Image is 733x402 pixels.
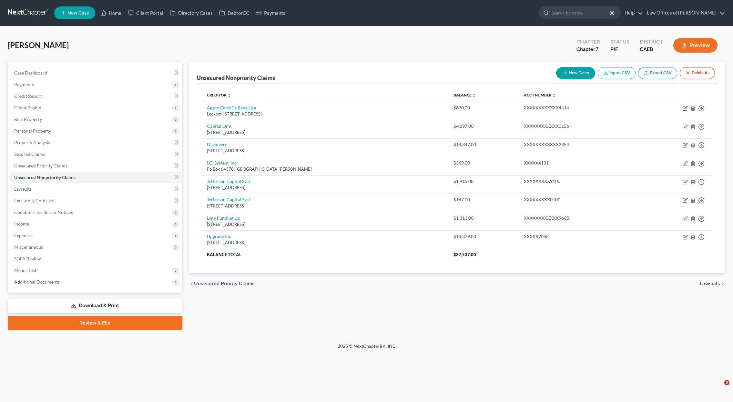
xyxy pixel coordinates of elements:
div: [STREET_ADDRESS] [207,203,443,209]
div: XXXXXXXXX0100 [524,196,632,203]
a: Credit Report [9,90,182,102]
i: unfold_more [552,94,556,97]
a: Lawsuits [9,183,182,195]
span: Lawsuits [700,281,720,286]
span: Lawsuits [14,186,32,192]
div: XXXXX4131 [524,160,632,166]
div: $1,313.00 [453,215,514,221]
span: Means Test [14,267,36,273]
th: Balance Total [202,249,448,260]
div: District [640,38,663,45]
span: Income [14,221,29,226]
a: Client Portal [125,7,167,19]
div: XXXXXXXXXXXX4414 [524,105,632,111]
a: Export CSV [638,67,677,79]
a: Jefferson Capital Syst [207,197,250,202]
div: CAEB [640,45,663,53]
div: $870.00 [453,105,514,111]
button: New Claim [556,67,595,79]
a: Unsecured Priority Claims [9,160,182,172]
span: 7 [596,46,598,52]
a: Help [621,7,643,19]
button: Delete All [680,67,715,79]
a: Property Analysis [9,137,182,148]
a: Acct Number unfold_more [524,93,556,97]
a: Balance unfold_more [453,93,476,97]
div: [STREET_ADDRESS] [207,129,443,136]
span: Additional Documents [14,279,60,285]
div: PIF [610,45,629,53]
div: XXXXXXXXXXXX0156 [524,123,632,129]
span: Codebtors Insiders & Notices [14,209,73,215]
div: Chapter [576,38,600,45]
div: Po Box 64378, [GEOGRAPHIC_DATA][PERSON_NAME] [207,166,443,172]
span: [PERSON_NAME] [8,40,69,50]
div: XXXXXXXXXXXX2354 [524,141,632,148]
div: $14,379.00 [453,233,514,240]
div: XXXXXXXXX9100 [524,178,632,185]
span: Case Dashboard [14,70,47,75]
div: Lockbox [STREET_ADDRESS] [207,111,443,117]
a: SOFA Review [9,253,182,265]
iframe: Intercom live chat [711,380,727,396]
a: DebtorCC [216,7,252,19]
a: Creditor unfold_more [207,93,231,97]
span: Unsecured Nonpriority Claims [14,175,76,180]
div: Chapter [576,45,600,53]
a: Payments [252,7,289,19]
a: Capital One [207,123,231,129]
button: Preview [673,38,718,53]
div: $14,347.00 [453,141,514,148]
span: Payments [14,82,34,87]
div: $4,197.00 [453,123,514,129]
span: Credit Report [14,93,42,99]
input: Search by name... [551,7,610,19]
span: SOFA Review [14,256,41,261]
div: 2025 © NextChapterBK, INC [183,343,551,355]
a: Download & Print [8,298,182,313]
span: Property Analysis [14,140,50,145]
div: [STREET_ADDRESS] [207,185,443,191]
a: Review & File [8,316,182,330]
a: Executory Contracts [9,195,182,206]
i: chevron_left [189,281,194,286]
button: chevron_left Unsecured Priority Claims [189,281,255,286]
a: Jefferson Capital Syst [207,178,250,184]
div: [STREET_ADDRESS] [207,148,443,154]
a: Secured Claims [9,148,182,160]
i: unfold_more [227,94,231,97]
span: Miscellaneous [14,244,43,250]
div: $147.00 [453,196,514,203]
div: [STREET_ADDRESS] [207,221,443,227]
button: Lawsuits chevron_right [700,281,725,286]
div: $1,915.00 [453,178,514,185]
span: Client Profile [14,105,41,110]
a: Unsecured Nonpriority Claims [9,172,182,183]
div: Unsecured Nonpriority Claims [197,74,275,82]
span: Personal Property [14,128,51,134]
div: XXXXX7058 [524,233,632,240]
a: Law Offices of [PERSON_NAME] [644,7,725,19]
span: Executory Contracts [14,198,56,203]
i: chevron_right [720,281,725,286]
div: [STREET_ADDRESS] [207,240,443,246]
span: Unsecured Priority Claims [194,281,255,286]
div: $369.00 [453,160,514,166]
a: Discoverc [207,142,227,147]
div: XXXXXXXXXXXX9605 [524,215,632,221]
span: New Case [67,11,89,15]
a: Apple Card/Gs Bank Usa [207,105,256,110]
a: Upgrade Inc [207,234,231,239]
a: Lvnv Funding Llc [207,215,240,221]
button: Import CSV [598,67,636,79]
div: Status [610,38,629,45]
span: Real Property [14,116,42,122]
span: $37,537.00 [453,252,476,257]
a: Directory Cases [167,7,216,19]
span: Unsecured Priority Claims [14,163,67,168]
span: Secured Claims [14,151,45,157]
i: unfold_more [472,94,476,97]
a: Home [97,7,125,19]
a: Case Dashboard [9,67,182,79]
span: Expenses [14,233,33,238]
